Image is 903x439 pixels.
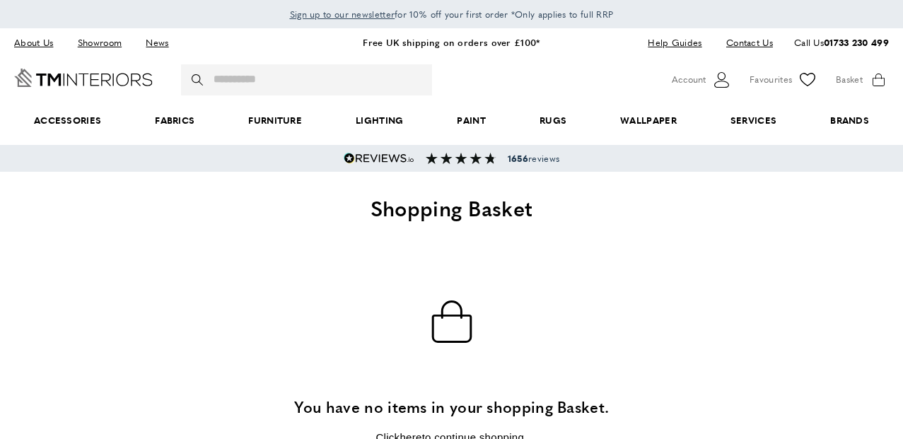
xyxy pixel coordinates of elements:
[221,99,329,142] a: Furniture
[14,69,153,87] a: Go to Home page
[14,33,64,52] a: About Us
[716,33,773,52] a: Contact Us
[371,192,533,223] span: Shopping Basket
[363,35,540,49] a: Free UK shipping on orders over £100*
[135,33,179,52] a: News
[290,8,614,21] span: for 10% off your first order *Only applies to full RRP
[750,72,792,87] span: Favourites
[426,153,496,164] img: Reviews section
[704,99,803,142] a: Services
[824,35,889,49] a: 01733 230 499
[128,99,221,142] a: Fabrics
[430,99,512,142] a: Paint
[169,396,735,418] h3: You have no items in your shopping Basket.
[329,99,430,142] a: Lighting
[794,35,889,50] p: Call Us
[7,99,128,142] span: Accessories
[672,72,706,87] span: Account
[508,153,559,164] span: reviews
[290,7,395,21] a: Sign up to our newsletter
[803,99,896,142] a: Brands
[637,33,712,52] a: Help Guides
[67,33,132,52] a: Showroom
[593,99,704,142] a: Wallpaper
[290,8,395,21] span: Sign up to our newsletter
[192,64,206,95] button: Search
[508,152,528,165] strong: 1656
[750,69,818,90] a: Favourites
[672,69,732,90] button: Customer Account
[513,99,593,142] a: Rugs
[344,153,414,164] img: Reviews.io 5 stars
